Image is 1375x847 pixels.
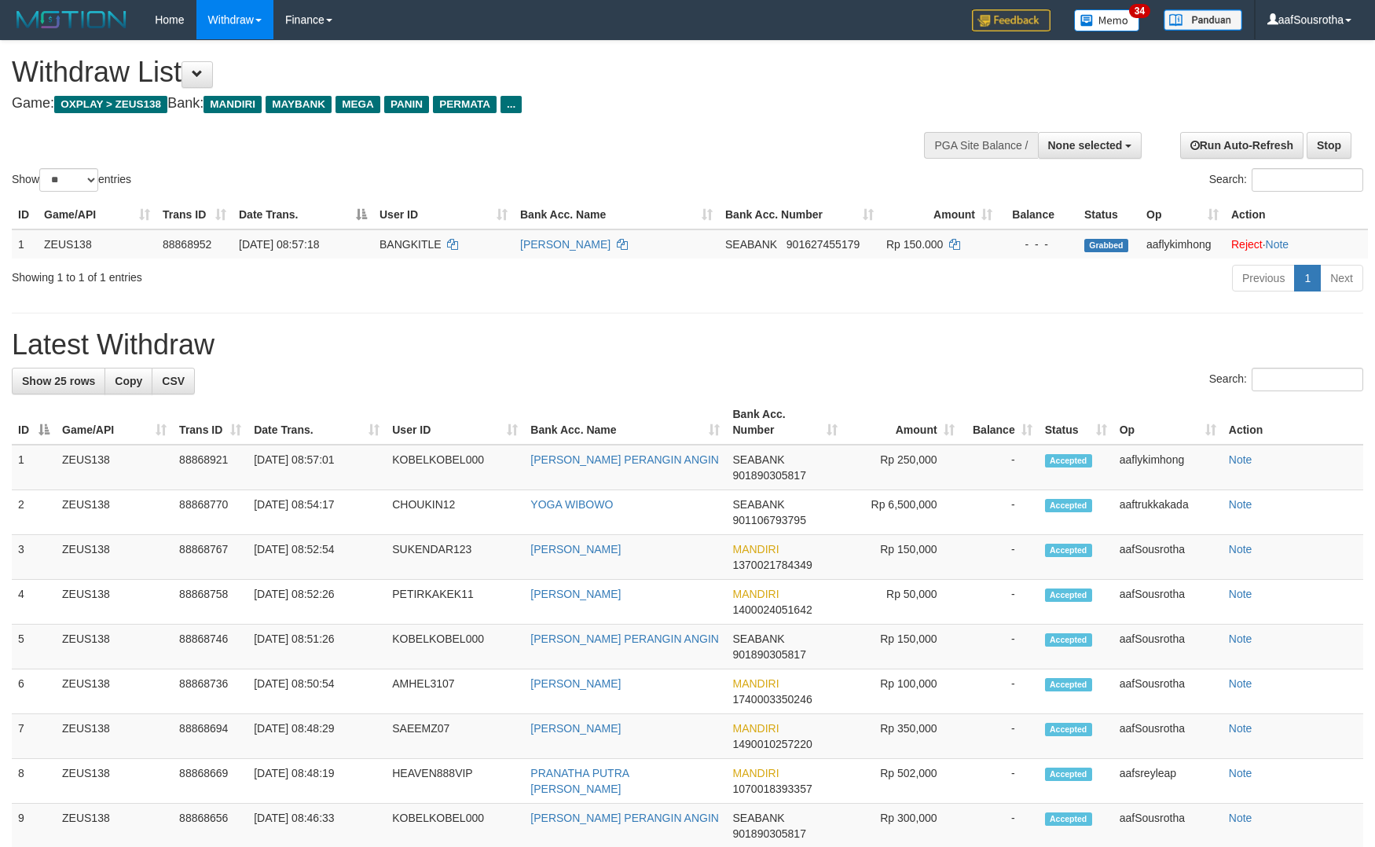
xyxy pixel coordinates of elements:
span: MANDIRI [732,767,779,779]
td: 3 [12,535,56,580]
a: Note [1229,812,1252,824]
td: ZEUS138 [56,714,173,759]
span: Copy 1740003350246 to clipboard [732,693,812,706]
h4: Game: Bank: [12,96,901,112]
td: 88868921 [173,445,247,490]
input: Search: [1252,368,1363,391]
a: Note [1229,632,1252,645]
img: Button%20Memo.svg [1074,9,1140,31]
td: [DATE] 08:51:26 [247,625,386,669]
div: - - - [1005,236,1072,252]
a: [PERSON_NAME] [530,543,621,555]
td: Rp 50,000 [844,580,961,625]
span: 88868952 [163,238,211,251]
td: AMHEL3107 [386,669,524,714]
td: aaflykimhong [1140,229,1225,258]
span: Accepted [1045,678,1092,691]
td: CHOUKIN12 [386,490,524,535]
span: ... [500,96,522,113]
label: Show entries [12,168,131,192]
th: Balance: activate to sort column ascending [961,400,1039,445]
span: Accepted [1045,768,1092,781]
td: KOBELKOBEL000 [386,445,524,490]
td: ZEUS138 [56,625,173,669]
td: [DATE] 08:48:29 [247,714,386,759]
th: Bank Acc. Name: activate to sort column ascending [524,400,726,445]
td: aafsreyleap [1113,759,1223,804]
td: Rp 350,000 [844,714,961,759]
a: YOGA WIBOWO [530,498,613,511]
td: - [961,535,1039,580]
td: ZEUS138 [56,580,173,625]
span: MANDIRI [732,677,779,690]
a: CSV [152,368,195,394]
h1: Latest Withdraw [12,329,1363,361]
div: Showing 1 to 1 of 1 entries [12,263,561,285]
a: Run Auto-Refresh [1180,132,1303,159]
a: Reject [1231,238,1263,251]
th: User ID: activate to sort column ascending [373,200,514,229]
span: 34 [1129,4,1150,18]
span: MANDIRI [203,96,262,113]
span: Rp 150.000 [886,238,943,251]
td: 4 [12,580,56,625]
td: 88868694 [173,714,247,759]
a: Note [1229,498,1252,511]
span: MAYBANK [266,96,332,113]
a: Note [1229,453,1252,466]
a: 1 [1294,265,1321,291]
a: Note [1229,722,1252,735]
th: Bank Acc. Name: activate to sort column ascending [514,200,719,229]
td: [DATE] 08:50:54 [247,669,386,714]
th: Amount: activate to sort column ascending [844,400,961,445]
span: Copy 1490010257220 to clipboard [732,738,812,750]
span: Accepted [1045,723,1092,736]
span: MANDIRI [732,543,779,555]
th: Balance [999,200,1078,229]
span: [DATE] 08:57:18 [239,238,319,251]
td: Rp 150,000 [844,535,961,580]
span: None selected [1048,139,1123,152]
td: [DATE] 08:54:17 [247,490,386,535]
td: ZEUS138 [56,535,173,580]
span: PERMATA [433,96,497,113]
a: [PERSON_NAME] PERANGIN ANGIN [530,812,719,824]
td: · [1225,229,1368,258]
th: Amount: activate to sort column ascending [880,200,999,229]
a: Note [1229,677,1252,690]
a: [PERSON_NAME] [520,238,610,251]
td: Rp 150,000 [844,625,961,669]
td: aafSousrotha [1113,535,1223,580]
th: Date Trans.: activate to sort column ascending [247,400,386,445]
a: Next [1320,265,1363,291]
label: Search: [1209,168,1363,192]
span: Grabbed [1084,239,1128,252]
th: Action [1223,400,1363,445]
a: [PERSON_NAME] PERANGIN ANGIN [530,632,719,645]
span: SEABANK [725,238,777,251]
span: Accepted [1045,812,1092,826]
th: User ID: activate to sort column ascending [386,400,524,445]
a: Note [1266,238,1289,251]
span: SEABANK [732,812,784,824]
span: Accepted [1045,454,1092,467]
span: OXPLAY > ZEUS138 [54,96,167,113]
th: Game/API: activate to sort column ascending [38,200,156,229]
span: Copy 901890305817 to clipboard [732,648,805,661]
a: Note [1229,767,1252,779]
td: 88868770 [173,490,247,535]
a: Stop [1307,132,1351,159]
span: Show 25 rows [22,375,95,387]
td: - [961,669,1039,714]
td: HEAVEN888VIP [386,759,524,804]
span: Copy 901627455179 to clipboard [786,238,860,251]
td: PETIRKAKEK11 [386,580,524,625]
span: SEABANK [732,498,784,511]
td: 88868767 [173,535,247,580]
span: Copy [115,375,142,387]
th: Action [1225,200,1368,229]
span: Copy 901890305817 to clipboard [732,469,805,482]
td: Rp 502,000 [844,759,961,804]
td: 88868746 [173,625,247,669]
th: ID: activate to sort column descending [12,400,56,445]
